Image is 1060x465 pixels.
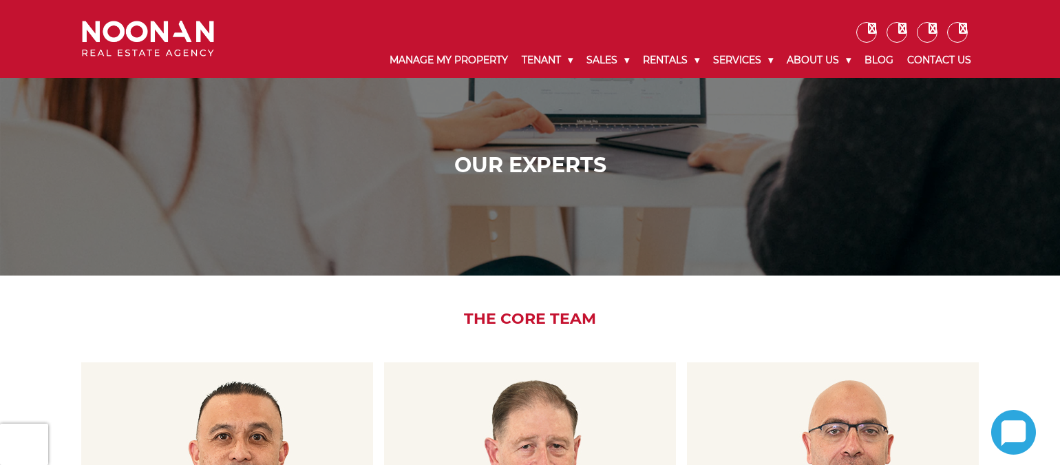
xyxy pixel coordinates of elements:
a: Services [706,43,780,78]
a: Manage My Property [383,43,515,78]
a: Tenant [515,43,580,78]
h1: Our Experts [85,153,975,178]
a: Sales [580,43,636,78]
img: Noonan Real Estate Agency [82,21,214,57]
a: About Us [780,43,858,78]
a: Contact Us [900,43,978,78]
a: Blog [858,43,900,78]
a: Rentals [636,43,706,78]
h2: The Core Team [72,310,989,328]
